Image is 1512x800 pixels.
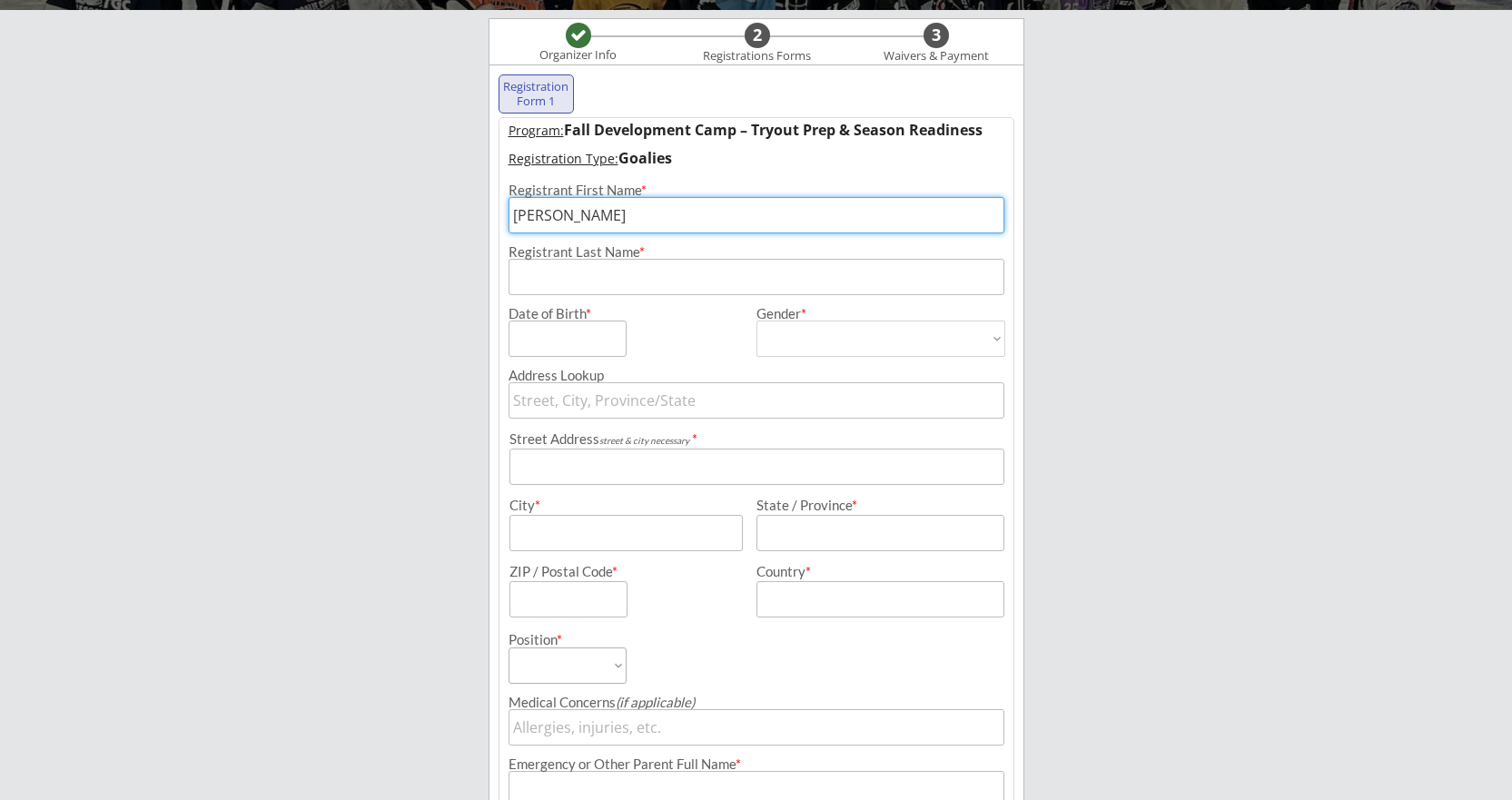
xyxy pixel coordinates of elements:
[509,369,1004,382] div: Address Lookup
[509,122,564,139] u: Program:
[599,435,689,446] em: street & city necessary
[509,757,1004,771] div: Emergency or Other Parent Full Name
[924,25,949,45] div: 3
[509,709,1004,746] input: Allergies, injuries, etc.
[509,183,1004,197] div: Registrant First Name
[509,565,740,578] div: ZIP / Postal Code
[509,307,602,321] div: Date of Birth
[618,148,672,168] strong: Goalies
[509,696,1004,709] div: Medical Concerns
[756,565,983,578] div: Country
[509,633,602,647] div: Position
[695,49,820,64] div: Registrations Forms
[503,80,570,108] div: Registration Form 1
[874,49,999,64] div: Waivers & Payment
[529,48,628,63] div: Organizer Info
[564,120,983,140] strong: Fall Development Camp – Tryout Prep & Season Readiness
[509,245,1004,259] div: Registrant Last Name
[509,382,1004,419] input: Street, City, Province/State
[756,499,983,512] div: State / Province
[509,432,1004,446] div: Street Address
[745,25,770,45] div: 2
[616,694,695,710] em: (if applicable)
[509,499,740,512] div: City
[756,307,1005,321] div: Gender
[509,150,618,167] u: Registration Type:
